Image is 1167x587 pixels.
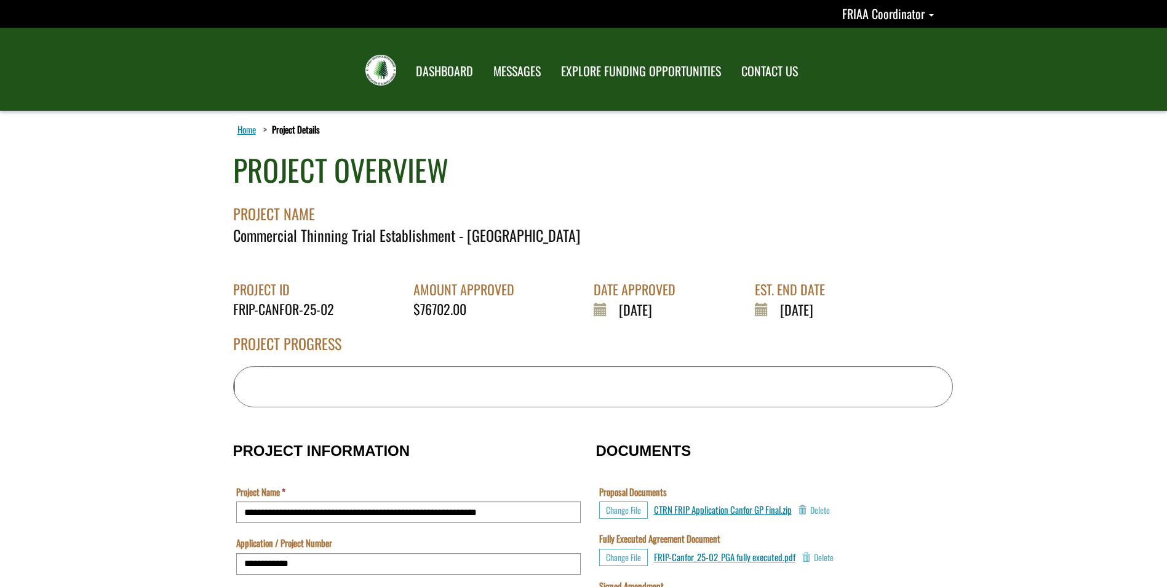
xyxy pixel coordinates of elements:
a: FRIP-Canfor_25-02_PGA fully executed.pdf [654,550,795,564]
label: Fully Executed Agreement Document [599,532,720,545]
div: FRIP-CANFOR-25-02 [233,300,343,319]
a: CTRN FRIP Application Canfor GP Final.zip [654,503,792,516]
div: 0% Completed - 0 of 1 Milestones Complete [234,367,235,407]
li: Project Details [260,123,320,136]
a: DASHBOARD [407,56,482,87]
button: Delete [802,549,834,566]
div: [DATE] [755,300,834,319]
h3: PROJECT INFORMATION [233,443,584,459]
img: FRIAA Submissions Portal [365,55,396,86]
div: PROJECT PROGRESS [233,333,953,366]
label: Project Name [236,485,285,498]
h3: DOCUMENTS [596,443,934,459]
div: EST. END DATE [755,280,834,299]
div: AMOUNT APPROVED [413,280,524,299]
a: EXPLORE FUNDING OPPORTUNITIES [552,56,730,87]
button: Choose File for Proposal Documents [599,501,648,519]
label: Application / Project Number [236,537,332,549]
button: Delete [798,501,830,519]
label: Proposal Documents [599,485,667,498]
div: $76702.00 [413,300,524,319]
a: CONTACT US [732,56,807,87]
nav: Main Navigation [405,52,807,87]
div: PROJECT NAME [233,191,953,225]
div: DATE APPROVED [594,280,685,299]
a: MESSAGES [484,56,550,87]
div: [DATE] [594,300,685,319]
button: Choose File for Fully Executed Agreement Document [599,549,648,566]
div: PROJECT OVERVIEW [233,149,448,191]
input: Project Name [236,501,581,523]
a: Home [235,121,258,137]
div: PROJECT ID [233,280,343,299]
a: FRIAA Coordinator [842,4,934,23]
span: FRIAA Coordinator [842,4,925,23]
div: Commercial Thinning Trial Establishment - [GEOGRAPHIC_DATA] [233,225,953,246]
